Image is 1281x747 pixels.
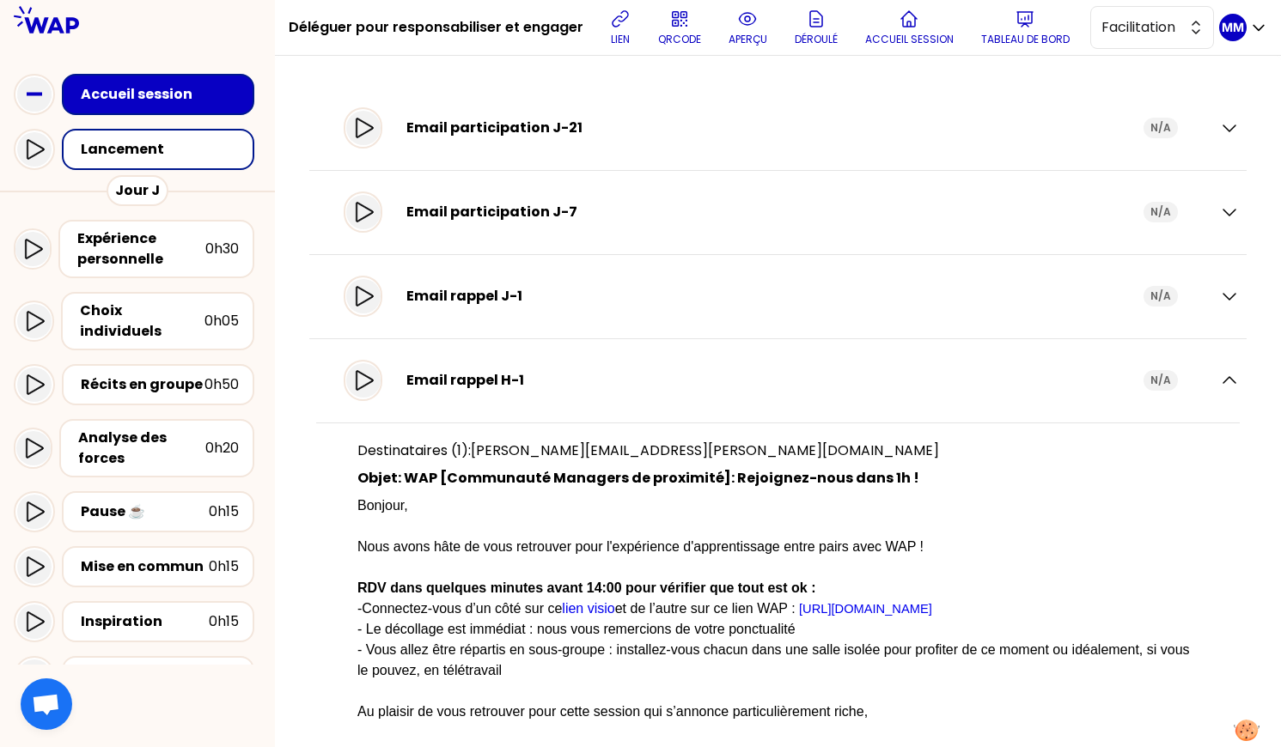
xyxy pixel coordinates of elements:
[729,33,767,46] p: aperçu
[357,701,1199,722] p: Au plaisir de vous retrouver pour cette session qui s’annonce particulièrement riche,
[78,428,205,469] div: Analyse des forces
[1144,370,1178,391] div: N/A
[21,678,72,730] div: Ouvrir le chat
[1144,286,1178,307] div: N/A
[562,601,614,616] a: lien visio
[81,611,209,632] div: Inspiration
[209,556,239,577] div: 0h15
[357,468,1199,489] p: Objet: WAP [Communauté Managers de proximité]: Rejoignez-nous dans 1h !
[722,2,774,53] button: aperçu
[1144,118,1178,138] div: N/A
[357,619,1199,640] p: - Le décollage est immédiat : nous vous remercions de votre ponctualité
[858,2,961,53] button: Accueil session
[357,440,1199,461] p: Destinataires (1):
[81,84,246,105] div: Accueil session
[799,602,932,616] a: [URL][DOMAIN_NAME]
[357,601,362,616] span: -
[81,556,209,577] div: Mise en commun
[81,501,209,522] div: Pause ☕️
[80,301,204,342] div: Choix individuels
[406,202,1144,222] div: Email participation J-7
[1101,17,1179,38] span: Facilitation
[651,2,708,53] button: QRCODE
[981,33,1070,46] p: Tableau de bord
[1219,14,1267,41] button: MM
[81,374,204,395] div: Récits en groupe
[209,501,239,522] div: 0h15
[865,33,954,46] p: Accueil session
[77,228,205,270] div: Expérience personnelle
[357,539,924,554] span: Nous avons hâte de vous retrouver pour l'expérience d'apprentissage entre pairs avec WAP !
[357,498,408,513] span: Bonjour,
[205,239,239,259] div: 0h30
[788,2,845,53] button: Déroulé
[406,370,1144,391] div: Email rappel H-1
[209,611,239,632] div: 0h15
[205,438,239,459] div: 0h20
[357,580,815,595] strong: RDV dans quelques minutes avant 14:00 pour vérifier que tout est ok :
[406,286,1144,307] div: Email rappel J-1
[1144,202,1178,222] div: N/A
[1222,19,1244,36] p: MM
[357,640,1199,681] p: - Vous allez être répartis en sous-groupe : installez-vous chacun dans une salle isolée pour prof...
[974,2,1077,53] button: Tableau de bord
[107,175,168,206] div: Jour J
[406,118,1144,138] div: Email participation J-21
[471,440,939,460] a: [PERSON_NAME][EMAIL_ADDRESS][PERSON_NAME][DOMAIN_NAME]
[1090,6,1214,49] button: Facilitation
[204,374,239,395] div: 0h50
[357,598,1199,619] p: Connectez-vous d’un côté sur ce et de l’autre sur ce lien WAP :
[611,33,630,46] p: lien
[81,139,246,160] div: Lancement
[204,311,239,331] div: 0h05
[658,33,701,46] p: QRCODE
[603,2,637,53] button: lien
[795,33,838,46] p: Déroulé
